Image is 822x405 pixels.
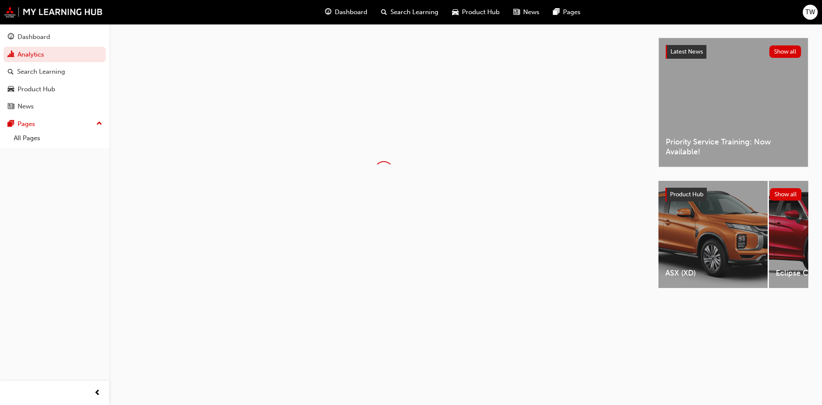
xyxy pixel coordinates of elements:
a: Product HubShow all [665,188,801,201]
span: TW [805,7,815,17]
span: chart-icon [8,51,14,59]
a: pages-iconPages [546,3,587,21]
a: ASX (XD) [658,181,768,288]
a: guage-iconDashboard [318,3,374,21]
a: Search Learning [3,64,106,80]
span: Product Hub [670,191,703,198]
span: up-icon [96,118,102,129]
span: Search Learning [390,7,438,17]
a: All Pages [10,132,106,145]
button: Pages [3,116,106,132]
button: Show all [770,188,802,201]
div: Product Hub [18,84,55,94]
div: Search Learning [17,67,65,77]
span: pages-icon [8,120,14,128]
a: search-iconSearch Learning [374,3,445,21]
div: News [18,102,34,111]
button: TW [803,5,818,20]
span: Priority Service Training: Now Available! [666,137,801,156]
button: Show all [769,45,801,58]
span: Latest News [670,48,703,55]
a: Dashboard [3,29,106,45]
span: search-icon [381,7,387,18]
div: Dashboard [18,32,50,42]
a: Product Hub [3,81,106,97]
span: prev-icon [94,388,101,399]
div: Pages [18,119,35,129]
span: Pages [563,7,581,17]
a: car-iconProduct Hub [445,3,506,21]
a: Analytics [3,47,106,63]
span: News [523,7,539,17]
span: news-icon [8,103,14,111]
span: guage-icon [8,33,14,41]
span: ASX (XD) [665,268,761,278]
span: news-icon [513,7,520,18]
span: guage-icon [325,7,331,18]
span: Dashboard [335,7,367,17]
button: DashboardAnalyticsSearch LearningProduct HubNews [3,27,106,116]
span: car-icon [8,86,14,93]
span: car-icon [452,7,459,18]
span: pages-icon [553,7,560,18]
a: Latest NewsShow all [666,45,801,59]
span: search-icon [8,68,14,76]
a: News [3,99,106,114]
span: Product Hub [462,7,500,17]
a: news-iconNews [506,3,546,21]
img: mmal [4,6,103,18]
a: Latest NewsShow allPriority Service Training: Now Available! [658,38,808,167]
